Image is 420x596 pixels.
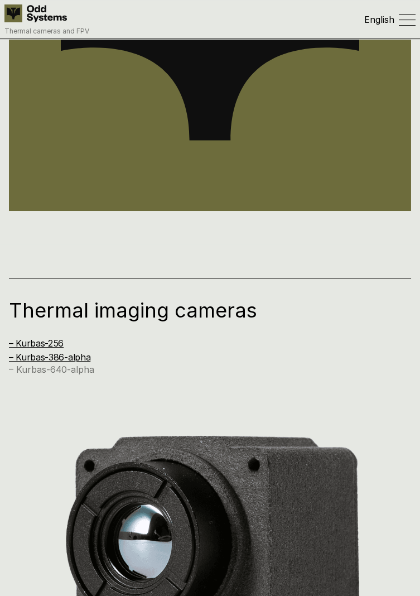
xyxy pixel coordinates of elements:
a: – Kurbas-640-alpha [9,364,94,375]
a: – Kurbas-386-alpha [9,352,90,363]
font: Thermal imaging cameras [9,298,257,323]
font: English [364,14,394,25]
a: – Kurbas-256 [9,338,64,349]
font: Thermal cameras and FPV [4,27,89,35]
